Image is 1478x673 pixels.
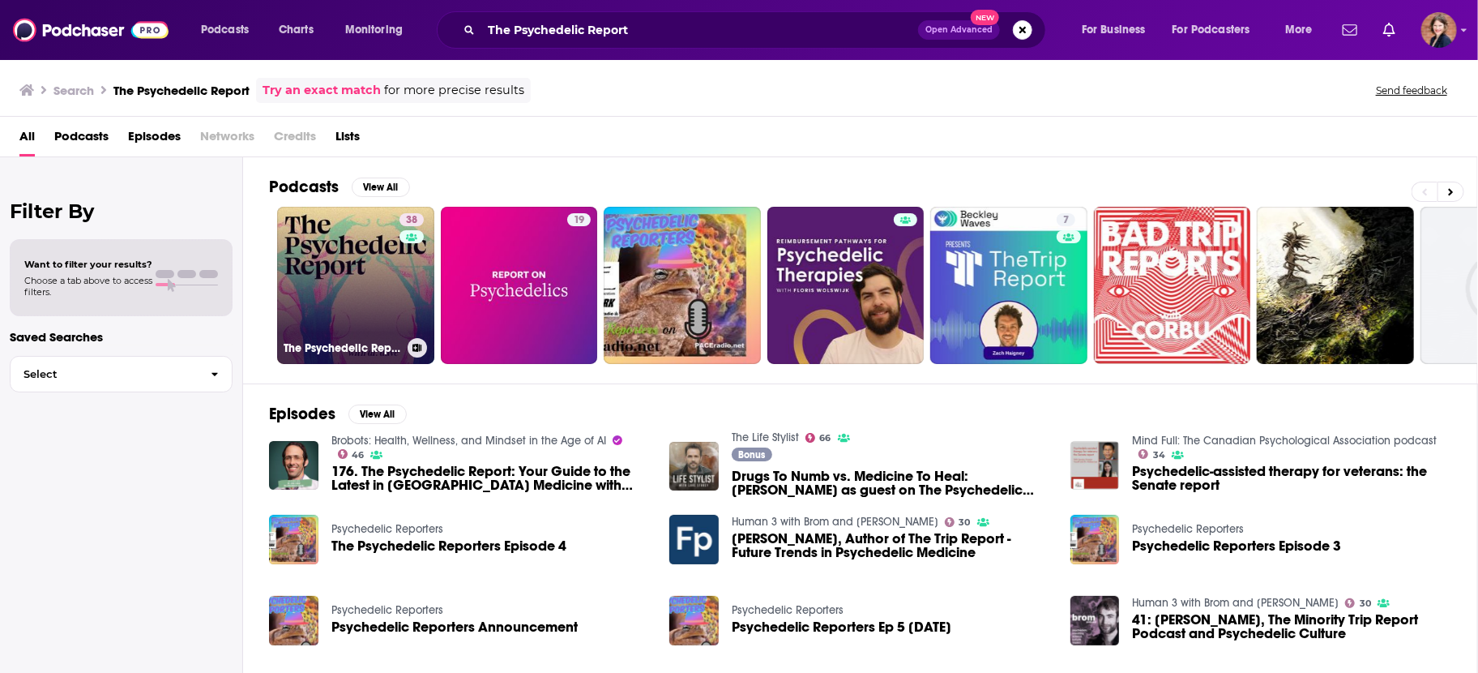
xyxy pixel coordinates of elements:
span: Monitoring [345,19,403,41]
a: Human 3 with Brom and Sam [1132,596,1339,610]
span: Bonus [739,450,766,460]
a: 41: Raad Seraj, The Minority Trip Report Podcast and Psychedelic Culture [1132,613,1451,641]
a: Psychedelic-assisted therapy for veterans: the Senate report [1132,465,1451,492]
a: Show notifications dropdown [1377,16,1402,44]
button: Open AdvancedNew [918,20,1000,40]
a: Brobots: Health, Wellness, and Mindset in the Age of AI [331,434,606,448]
span: Podcasts [201,19,249,41]
button: open menu [1070,17,1166,43]
a: 19 [567,213,591,226]
a: Psychedelic Reporters Ep 5 January 18 2022 [732,620,951,634]
span: More [1285,19,1313,41]
a: 46 [338,449,365,459]
a: Psychedelic Reporters Announcement [331,620,578,634]
a: EpisodesView All [269,404,407,424]
a: Human 3 with Brom and Sam [732,515,938,529]
span: 176. The Psychedelic Report: Your Guide to the Latest in [GEOGRAPHIC_DATA] Medicine with [PERSON_... [331,465,651,492]
span: 46 [352,452,364,459]
h3: The Psychedelic Report [284,341,401,355]
span: Choose a tab above to access filters. [24,275,152,298]
img: Psychedelic Reporters Ep 5 January 18 2022 [669,596,719,645]
button: View All [352,178,410,197]
a: Psychedelic Reporters [331,522,443,536]
span: 41: [PERSON_NAME], The Minority Trip Report Podcast and Psychedelic Culture [1132,613,1451,641]
img: User Profile [1421,12,1457,48]
a: PodcastsView All [269,177,410,197]
img: Drugs To Numb vs. Medicine To Heal: Luke as guest on The Psychedelic Report (bonus rebroadcast) [669,442,719,491]
a: Lists [335,123,360,156]
button: Show profile menu [1421,12,1457,48]
a: All [19,123,35,156]
a: Mind Full: The Canadian Psychological Association podcast [1132,434,1437,448]
a: 66 [805,433,831,443]
span: for more precise results [384,81,524,100]
p: Saved Searches [10,329,233,345]
a: Podchaser - Follow, Share and Rate Podcasts [13,15,169,45]
span: New [971,10,1000,25]
a: Drugs To Numb vs. Medicine To Heal: Luke as guest on The Psychedelic Report (bonus rebroadcast) [732,469,1051,497]
span: For Business [1082,19,1146,41]
h2: Filter By [10,199,233,223]
span: Credits [274,123,316,156]
a: Podcasts [54,123,109,156]
button: Send feedback [1371,84,1452,97]
a: 7 [930,207,1087,364]
img: Psychedelic-assisted therapy for veterans: the Senate report [1070,441,1120,491]
a: Charts [268,17,323,43]
img: Psychedelic Reporters Episode 3 [1070,515,1120,564]
h3: The Psychedelic Report [113,83,250,98]
a: The Life Stylist [732,431,799,444]
img: 176. The Psychedelic Report: Your Guide to the Latest in Psychedelic Medicine with Dr. Dave Rabin [269,441,318,491]
img: The Psychedelic Reporters Episode 4 [269,515,318,564]
button: open menu [190,17,270,43]
img: 41: Raad Seraj, The Minority Trip Report Podcast and Psychedelic Culture [1070,596,1120,645]
h2: Podcasts [269,177,339,197]
a: Psychedelic Reporters [1132,522,1244,536]
button: open menu [1274,17,1333,43]
a: Psychedelic Reporters Episode 3 [1132,539,1341,553]
button: open menu [1162,17,1274,43]
span: For Podcasters [1173,19,1250,41]
h2: Episodes [269,404,335,424]
a: Show notifications dropdown [1336,16,1364,44]
a: 176. The Psychedelic Report: Your Guide to the Latest in Psychedelic Medicine with Dr. Dave Rabin [331,465,651,492]
span: Want to filter your results? [24,259,152,270]
span: Open Advanced [925,26,993,34]
span: 19 [574,212,584,229]
span: 34 [1153,452,1165,459]
a: 38The Psychedelic Report [277,207,434,364]
img: Psychedelic Reporters Announcement [269,596,318,645]
a: 19 [441,207,598,364]
span: 30 [959,519,971,526]
span: 66 [820,435,831,442]
span: [PERSON_NAME], Author of The Trip Report - Future Trends in Psychedelic Medicine [732,532,1051,559]
span: 38 [406,212,417,229]
button: Select [10,356,233,392]
img: Zach Haigney, Author of The Trip Report - Future Trends in Psychedelic Medicine [669,515,719,564]
a: 34 [1138,449,1165,459]
span: Drugs To Numb vs. Medicine To Heal: [PERSON_NAME] as guest on The Psychedelic Report (bonus rebro... [732,469,1051,497]
a: Psychedelic Reporters [732,603,844,617]
a: 30 [945,517,971,527]
a: 7 [1057,213,1075,226]
span: Logged in as alafair66639 [1421,12,1457,48]
a: The Psychedelic Reporters Episode 4 [331,539,566,553]
a: Episodes [128,123,181,156]
input: Search podcasts, credits, & more... [481,17,918,43]
span: Psychedelic Reporters Ep 5 [DATE] [732,620,951,634]
a: 38 [399,213,424,226]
